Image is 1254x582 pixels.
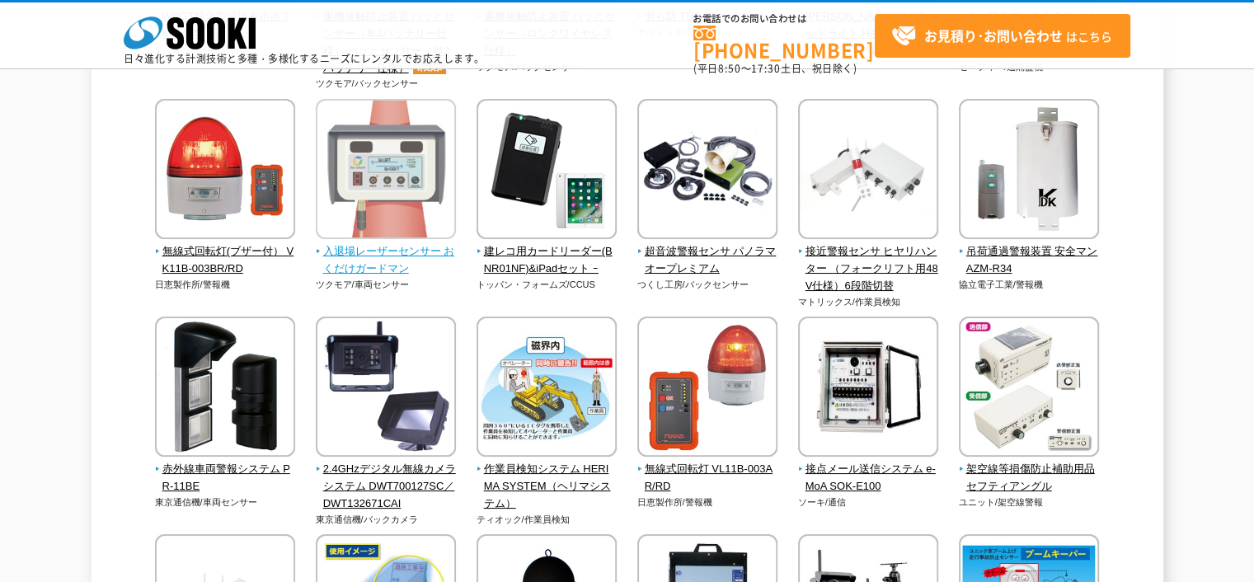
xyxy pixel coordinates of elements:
[155,461,296,495] span: 赤外線車両警報システム PR-11BE
[959,99,1099,243] img: 吊荷通過警報装置 安全マン AZM-R34
[959,317,1099,461] img: 架空線等損傷防止補助用品 セフティアングル
[798,445,939,495] a: 接点メール送信システム e-MoA SOK-E100
[959,495,1100,509] p: ユニット/架空線警報
[693,14,875,24] span: お電話でのお問い合わせは
[316,228,457,277] a: 入退場レーザーセンサー おくだけガードマン
[637,445,778,495] a: 無線式回転灯 VL11B-003AR/RD
[637,461,778,495] span: 無線式回転灯 VL11B-003AR/RD
[155,99,295,243] img: 無線式回転灯(ブザー付） VK11B-003BR/RD
[718,61,741,76] span: 8:50
[477,461,618,512] span: 作業員検知システム HERIMA SYSTEM（ヘリマシステム）
[155,243,296,278] span: 無線式回転灯(ブザー付） VK11B-003BR/RD
[959,278,1100,292] p: 協立電子工業/警報機
[316,77,457,91] p: ツクモア/バックセンサー
[959,461,1100,495] span: 架空線等損傷防止補助用品 セフティアングル
[637,243,778,278] span: 超音波警報センサ パノラマオープレミアム
[316,513,457,527] p: 東京通信機/バックカメラ
[924,26,1063,45] strong: お見積り･お問い合わせ
[875,14,1130,58] a: お見積り･お問い合わせはこちら
[959,445,1100,495] a: 架空線等損傷防止補助用品 セフティアングル
[316,278,457,292] p: ツクモア/車両センサー
[477,228,618,277] a: 建レコ用カードリーダー(BNR01NF)&iPadセット ｰ
[124,54,485,63] p: 日々進化する計測技術と多種・多様化するニーズにレンタルでお応えします。
[316,445,457,512] a: 2.4GHzデジタル無線カメラシステム DWT700127SC／DWT132671CAI
[798,317,938,461] img: 接点メール送信システム e-MoA SOK-E100
[798,228,939,294] a: 接近警報センサ ヒヤリハンター （フォークリフト用48V仕様）6段階切替
[693,61,857,76] span: (平日 ～ 土日、祝日除く)
[798,243,939,294] span: 接近警報センサ ヒヤリハンター （フォークリフト用48V仕様）6段階切替
[477,243,618,278] span: 建レコ用カードリーダー(BNR01NF)&iPadセット ｰ
[316,99,456,243] img: 入退場レーザーセンサー おくだけガードマン
[959,243,1100,278] span: 吊荷通過警報装置 安全マン AZM-R34
[798,295,939,309] p: マトリックス/作業員検知
[477,317,617,461] img: 作業員検知システム HERIMA SYSTEM（ヘリマシステム）
[693,26,875,59] a: [PHONE_NUMBER]
[798,99,938,243] img: 接近警報センサ ヒヤリハンター （フォークリフト用48V仕様）6段階切替
[155,445,296,495] a: 赤外線車両警報システム PR-11BE
[155,278,296,292] p: 日恵製作所/警報機
[477,445,618,512] a: 作業員検知システム HERIMA SYSTEM（ヘリマシステム）
[316,317,456,461] img: 2.4GHzデジタル無線カメラシステム DWT700127SC／DWT132671CAI
[751,61,781,76] span: 17:30
[155,495,296,509] p: 東京通信機/車両センサー
[637,495,778,509] p: 日恵製作所/警報機
[798,461,939,495] span: 接点メール送信システム e-MoA SOK-E100
[637,278,778,292] p: つくし工房/バックセンサー
[155,317,295,461] img: 赤外線車両警報システム PR-11BE
[477,278,618,292] p: トッパン・フォームズ/CCUS
[891,24,1112,49] span: はこちら
[316,461,457,512] span: 2.4GHzデジタル無線カメラシステム DWT700127SC／DWT132671CAI
[637,99,777,243] img: 超音波警報センサ パノラマオープレミアム
[637,228,778,277] a: 超音波警報センサ パノラマオープレミアム
[959,228,1100,277] a: 吊荷通過警報装置 安全マン AZM-R34
[798,495,939,509] p: ソーキ/通信
[155,228,296,277] a: 無線式回転灯(ブザー付） VK11B-003BR/RD
[477,99,617,243] img: 建レコ用カードリーダー(BNR01NF)&iPadセット ｰ
[316,243,457,278] span: 入退場レーザーセンサー おくだけガードマン
[637,317,777,461] img: 無線式回転灯 VL11B-003AR/RD
[477,513,618,527] p: ティオック/作業員検知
